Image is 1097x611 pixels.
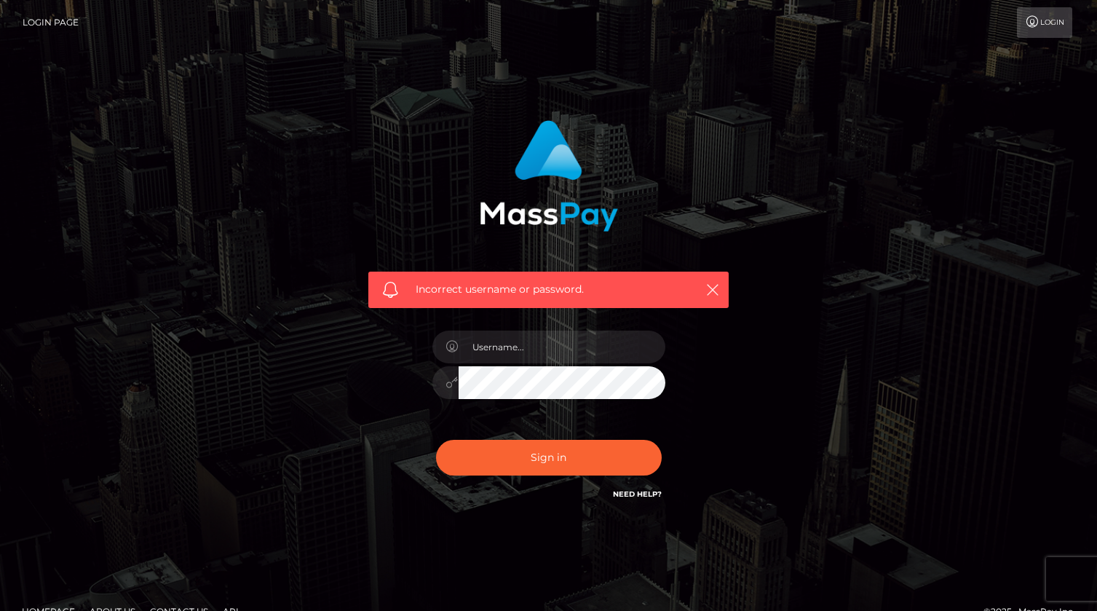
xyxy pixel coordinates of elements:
[1017,7,1072,38] a: Login
[436,440,662,476] button: Sign in
[459,331,665,363] input: Username...
[416,282,681,297] span: Incorrect username or password.
[480,120,618,232] img: MassPay Login
[613,489,662,499] a: Need Help?
[23,7,79,38] a: Login Page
